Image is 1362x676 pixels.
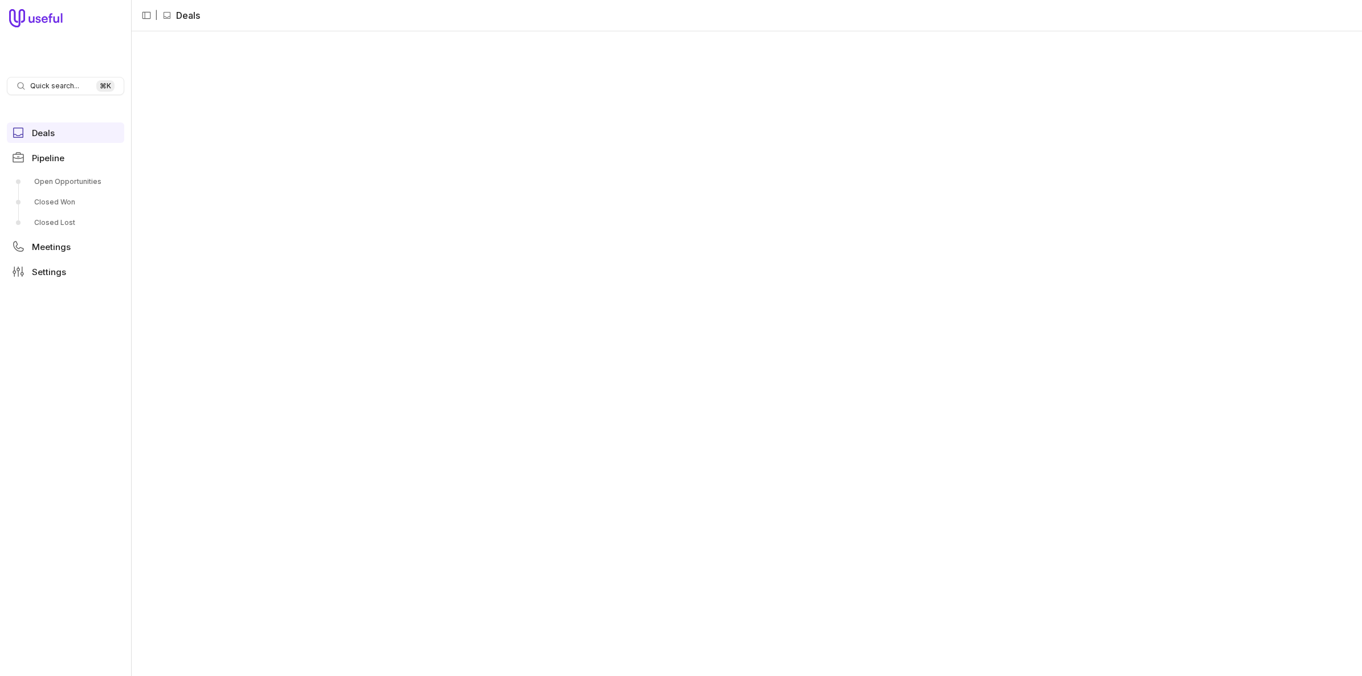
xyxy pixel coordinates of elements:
[7,148,124,168] a: Pipeline
[30,81,79,91] span: Quick search...
[32,268,66,276] span: Settings
[7,193,124,211] a: Closed Won
[7,173,124,232] div: Pipeline submenu
[32,154,64,162] span: Pipeline
[7,173,124,191] a: Open Opportunities
[7,236,124,257] a: Meetings
[7,122,124,143] a: Deals
[155,9,158,22] span: |
[7,261,124,282] a: Settings
[96,80,115,92] kbd: ⌘ K
[32,243,71,251] span: Meetings
[7,214,124,232] a: Closed Lost
[162,9,200,22] li: Deals
[138,7,155,24] button: Collapse sidebar
[32,129,55,137] span: Deals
